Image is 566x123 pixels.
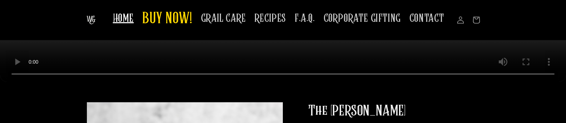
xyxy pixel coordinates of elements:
[290,7,319,30] a: F.A.Q.
[319,7,405,30] a: CORPORATE GIFTING
[409,11,444,25] span: CONTACT
[405,7,449,30] a: CONTACT
[109,7,138,30] a: HOME
[197,7,250,30] a: GRAIL CARE
[142,9,192,29] span: BUY NOW!
[308,102,455,120] h2: The [PERSON_NAME]
[295,11,315,25] span: F.A.Q.
[250,7,290,30] a: RECIPES
[138,5,197,33] a: BUY NOW!
[113,11,134,25] span: HOME
[255,11,286,25] span: RECIPES
[87,16,95,24] img: The Whiskey Grail
[324,11,401,25] span: CORPORATE GIFTING
[201,11,246,25] span: GRAIL CARE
